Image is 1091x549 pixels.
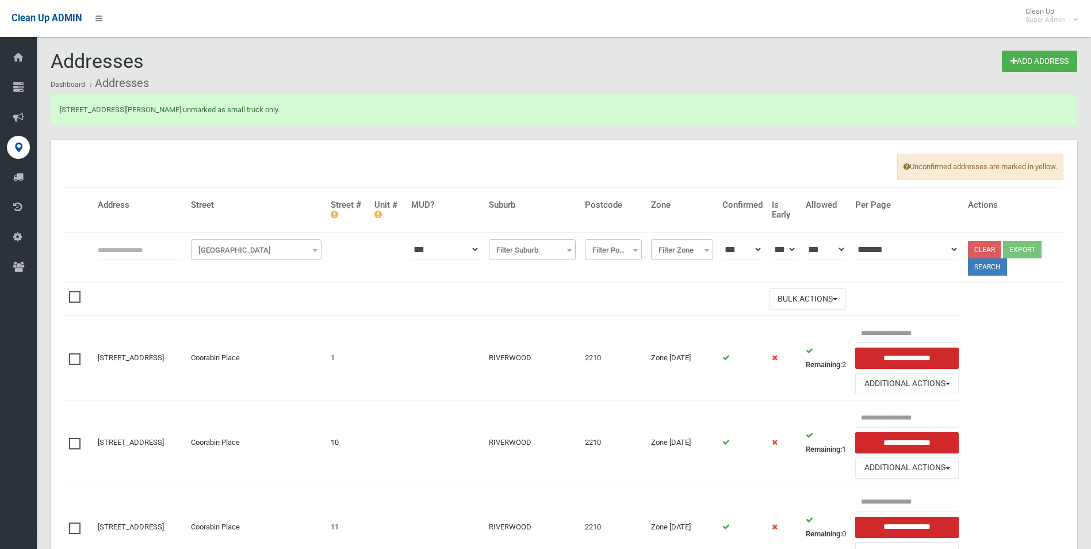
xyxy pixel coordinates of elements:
strong: Remaining: [806,529,842,538]
h4: Postcode [585,200,642,210]
td: 1 [326,316,370,401]
td: 2 [801,316,851,401]
button: Export [1003,241,1042,258]
span: Unconfirmed addresses are marked in yellow. [897,154,1063,180]
li: Addresses [87,73,149,94]
a: Add Address [1002,51,1077,72]
td: Coorabin Place [186,316,326,401]
h4: Is Early [772,200,797,219]
strong: Remaining: [806,445,842,453]
a: [STREET_ADDRESS] [98,353,164,362]
h4: Suburb [489,200,576,210]
span: Filter Street [194,242,319,258]
div: [STREET_ADDRESS][PERSON_NAME] unmarked as small truck only. [51,94,1077,126]
td: Coorabin Place [186,401,326,485]
h4: Allowed [806,200,846,210]
span: Filter Zone [654,242,710,258]
span: Addresses [51,49,144,73]
strong: Remaining: [806,360,842,369]
button: Search [968,258,1007,276]
small: Super Admin [1025,16,1065,24]
a: Clear [968,241,1001,258]
button: Additional Actions [855,373,959,394]
h4: Confirmed [722,200,763,210]
h4: Zone [651,200,713,210]
span: Clean Up [1020,7,1077,24]
span: Filter Street [191,239,321,260]
span: Filter Postcode [585,239,642,260]
td: Zone [DATE] [646,401,718,485]
a: [STREET_ADDRESS] [98,523,164,531]
h4: Street [191,200,321,210]
a: Dashboard [51,81,85,89]
h4: Unit # [374,200,402,219]
button: Bulk Actions [769,288,846,310]
button: Additional Actions [855,457,959,479]
h4: Per Page [855,200,959,210]
td: 10 [326,401,370,485]
td: 2210 [580,401,646,485]
td: RIVERWOOD [484,316,580,401]
h4: Address [98,200,182,210]
h4: Actions [968,200,1059,210]
td: Zone [DATE] [646,316,718,401]
td: RIVERWOOD [484,401,580,485]
span: Filter Zone [651,239,713,260]
td: 1 [801,401,851,485]
span: Filter Suburb [489,239,576,260]
span: Clean Up ADMIN [12,13,82,24]
a: [STREET_ADDRESS] [98,438,164,447]
h4: Street # [331,200,366,219]
h4: MUD? [411,200,480,210]
td: 2210 [580,316,646,401]
span: Filter Suburb [492,242,573,258]
span: Filter Postcode [588,242,639,258]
